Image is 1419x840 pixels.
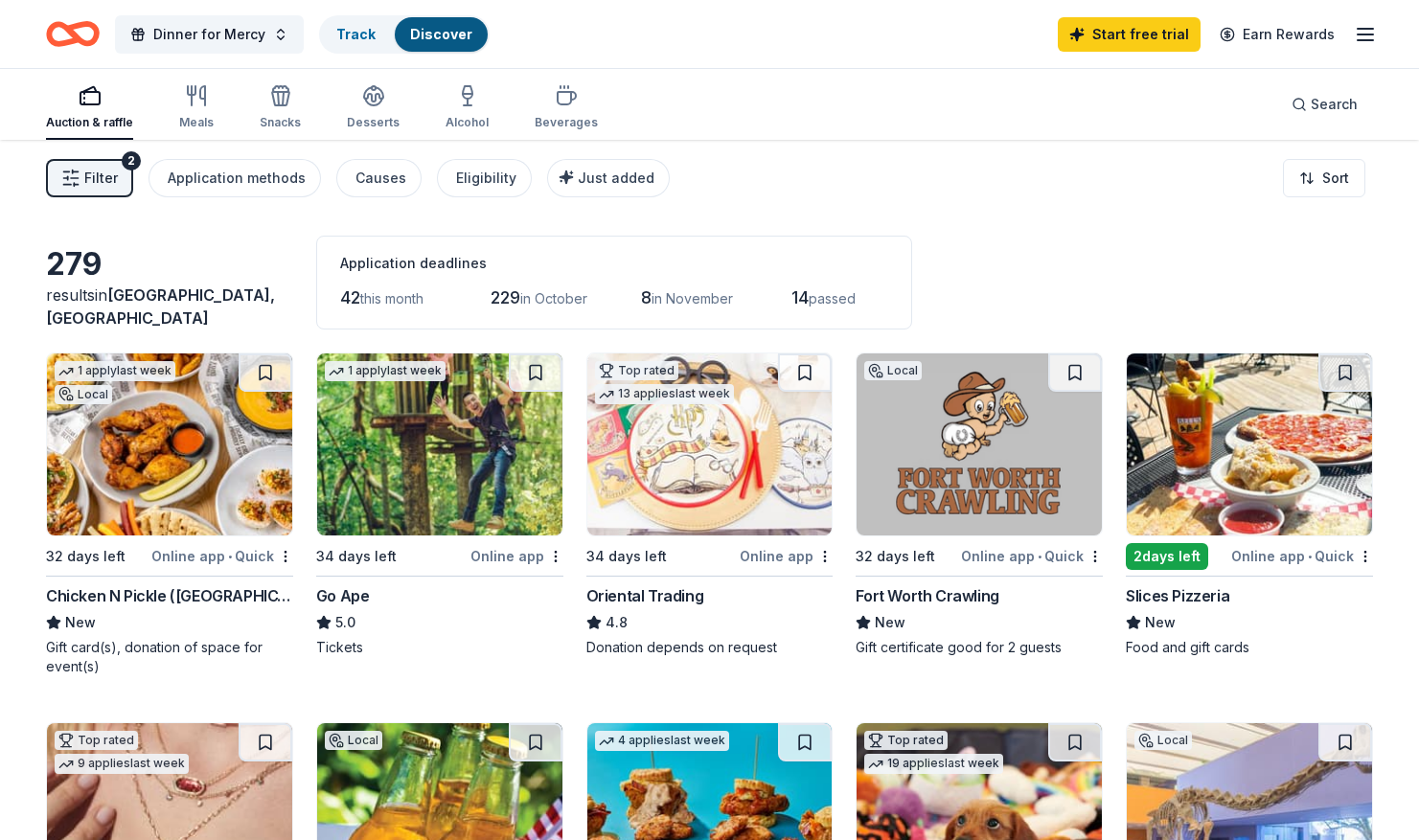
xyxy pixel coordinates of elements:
div: 32 days left [46,545,126,568]
span: Dinner for Mercy [153,23,265,46]
button: Just added [547,159,670,197]
button: Sort [1283,159,1365,197]
a: Discover [410,26,472,42]
span: Filter [84,167,118,190]
a: Start free trial [1058,17,1201,52]
a: Image for Oriental TradingTop rated13 applieslast week34 days leftOnline appOriental Trading4.8Do... [586,352,834,657]
button: Application methods [149,159,321,197]
button: Causes [336,159,422,197]
div: Online app Quick [1231,544,1373,568]
button: TrackDiscover [319,15,490,54]
a: Image for Fort Worth CrawlingLocal32 days leftOnline app•QuickFort Worth CrawlingNewGift certific... [856,352,1103,657]
div: Meals [179,115,214,130]
div: Eligibility [456,167,516,190]
div: 34 days left [586,545,667,568]
div: Online app [740,544,833,568]
div: Donation depends on request [586,638,834,657]
div: 34 days left [316,545,397,568]
div: 1 apply last week [325,361,446,381]
span: • [1308,549,1312,564]
img: Image for Chicken N Pickle (Grand Prairie) [47,353,292,535]
div: Gift card(s), donation of space for event(s) [46,638,293,676]
button: Alcohol [446,77,489,140]
button: Eligibility [437,159,532,197]
span: 4.8 [606,611,628,634]
div: Alcohol [446,115,489,130]
div: Online app [470,544,563,568]
img: Image for Fort Worth Crawling [857,353,1102,535]
div: Top rated [595,361,678,380]
div: 2 days left [1126,543,1208,570]
div: Snacks [260,115,301,130]
a: Image for Slices Pizzeria2days leftOnline app•QuickSlices PizzeriaNewFood and gift cards [1126,352,1373,657]
div: 19 applies last week [864,754,1003,774]
div: Application methods [168,167,306,190]
div: Oriental Trading [586,584,704,607]
span: Just added [578,170,654,186]
a: Earn Rewards [1208,17,1346,52]
span: 5.0 [335,611,355,634]
button: Snacks [260,77,301,140]
div: Local [55,385,112,404]
img: Image for Slices Pizzeria [1127,353,1372,535]
span: New [875,611,905,634]
div: Online app Quick [961,544,1103,568]
button: Filter2 [46,159,133,197]
div: Auction & raffle [46,115,133,130]
div: Causes [355,167,406,190]
div: 9 applies last week [55,754,189,774]
button: Beverages [535,77,598,140]
img: Image for Go Ape [317,353,562,535]
span: 42 [340,287,360,307]
button: Meals [179,77,214,140]
div: Beverages [535,115,598,130]
div: 1 apply last week [55,361,175,381]
div: Local [1134,731,1192,750]
span: • [228,549,232,564]
span: New [65,611,96,634]
div: Top rated [864,731,948,750]
div: Chicken N Pickle ([GEOGRAPHIC_DATA]) [46,584,293,607]
div: 2 [122,151,141,170]
span: 14 [791,287,809,307]
span: Sort [1322,167,1349,190]
a: Track [336,26,376,42]
div: Slices Pizzeria [1126,584,1229,607]
span: in [46,285,275,328]
a: Home [46,11,100,57]
div: Food and gift cards [1126,638,1373,657]
div: Gift certificate good for 2 guests [856,638,1103,657]
span: passed [809,290,856,306]
div: Local [864,361,922,380]
span: this month [360,290,423,306]
span: in October [520,290,587,306]
span: 8 [641,287,652,307]
div: Application deadlines [340,252,888,275]
button: Desserts [347,77,400,140]
div: 279 [46,245,293,284]
button: Dinner for Mercy [115,15,304,54]
button: Auction & raffle [46,77,133,140]
div: Desserts [347,115,400,130]
div: Top rated [55,731,138,750]
div: 32 days left [856,545,935,568]
div: Online app Quick [151,544,293,568]
span: • [1038,549,1041,564]
span: 229 [491,287,520,307]
div: Local [325,731,382,750]
span: in November [652,290,733,306]
a: Image for Go Ape1 applylast week34 days leftOnline appGo Ape5.0Tickets [316,352,563,657]
div: 4 applies last week [595,731,729,751]
span: New [1145,611,1176,634]
div: Go Ape [316,584,370,607]
div: results [46,284,293,329]
a: Image for Chicken N Pickle (Grand Prairie)1 applylast weekLocal32 days leftOnline app•QuickChicke... [46,352,293,676]
div: Fort Worth Crawling [856,584,998,607]
span: Search [1311,93,1358,116]
img: Image for Oriental Trading [587,353,833,535]
span: [GEOGRAPHIC_DATA], [GEOGRAPHIC_DATA] [46,285,275,328]
div: 13 applies last week [595,384,734,404]
button: Search [1276,85,1373,124]
div: Tickets [316,638,563,657]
